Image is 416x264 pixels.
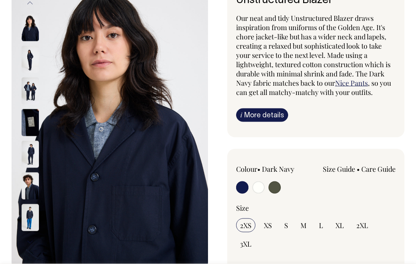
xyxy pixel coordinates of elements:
[319,221,323,230] span: L
[356,221,368,230] span: 2XL
[260,218,276,232] input: XS
[264,221,272,230] span: XS
[280,218,292,232] input: S
[262,164,294,174] label: Dark Navy
[335,78,368,88] a: Nice Pants
[24,234,36,251] button: Next
[335,221,344,230] span: XL
[240,111,242,119] span: i
[240,221,252,230] span: 2XS
[357,164,360,174] span: •
[236,237,255,251] input: 3XL
[240,239,252,249] span: 3XL
[236,108,288,122] a: iMore details
[22,78,39,105] img: dark-navy
[22,14,39,41] img: dark-navy
[22,46,39,73] img: dark-navy
[332,218,348,232] input: XL
[352,218,372,232] input: 2XL
[236,203,396,213] div: Size
[22,173,39,200] img: dark-navy
[361,164,396,174] a: Care Guide
[22,204,39,231] img: dark-navy
[257,164,260,174] span: •
[236,164,300,174] div: Colour
[300,221,307,230] span: M
[284,221,288,230] span: S
[22,109,39,136] img: dark-navy
[315,218,327,232] input: L
[22,141,39,168] img: dark-navy
[297,218,310,232] input: M
[236,218,255,232] input: 2XS
[323,164,355,174] a: Size Guide
[236,78,391,97] span: , so you can get all matchy-matchy with your outfits.
[236,14,391,88] span: Our neat and tidy Unstructured Blazer draws inspiration from uniforms of the Golden Age. It's cho...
